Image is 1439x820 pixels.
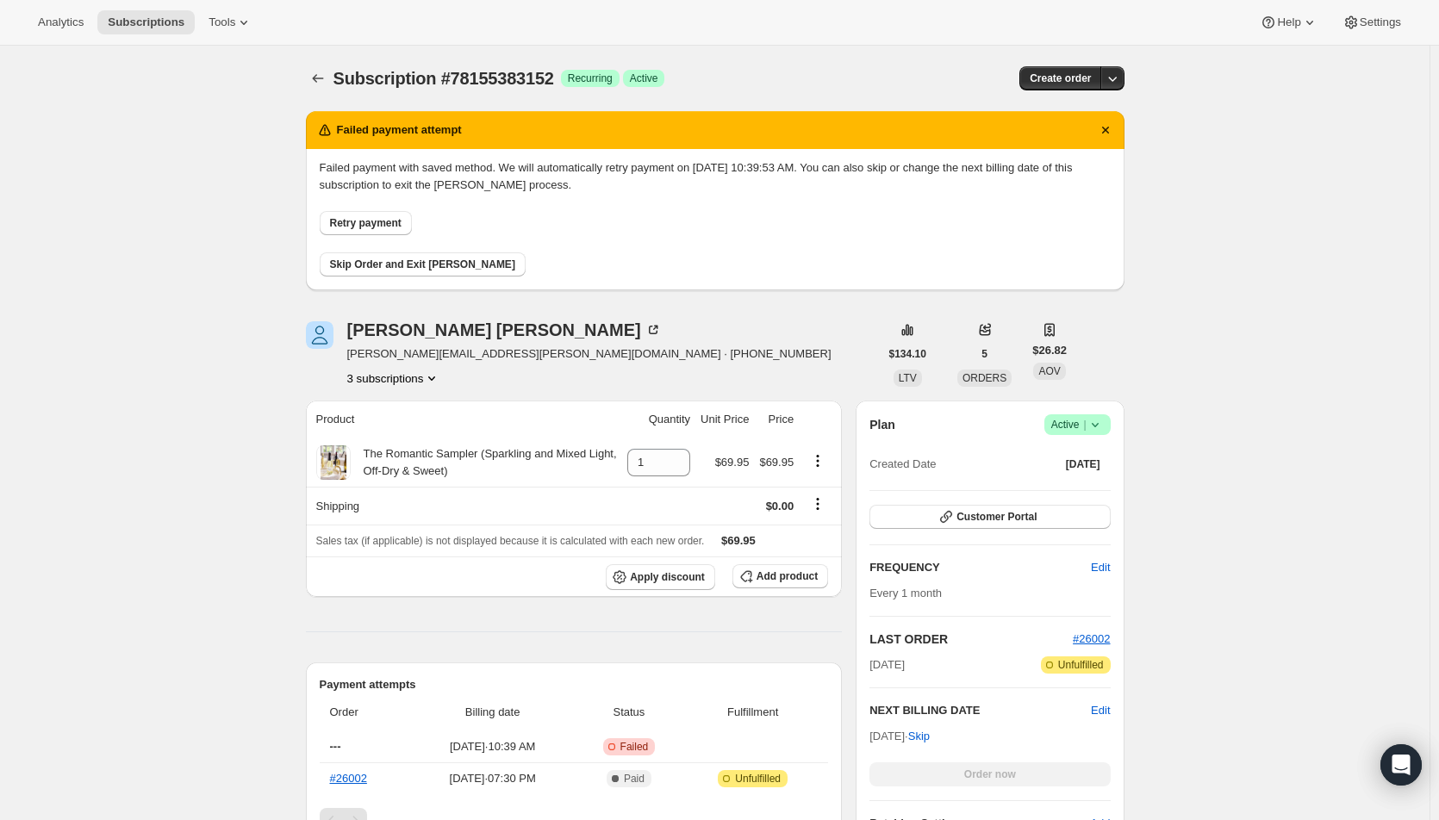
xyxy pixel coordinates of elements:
span: Add product [757,569,818,583]
button: Skip Order and Exit [PERSON_NAME] [320,252,526,276]
a: #26002 [330,772,367,785]
span: Edit [1091,559,1110,576]
button: $134.10 [879,342,937,366]
span: Status [581,704,677,721]
span: Sales tax (if applicable) is not displayed because it is calculated with each new order. [316,535,705,547]
div: Open Intercom Messenger [1380,744,1422,786]
h2: Payment attempts [320,676,829,693]
button: 5 [971,342,998,366]
span: Apply discount [630,570,705,584]
th: Quantity [622,401,695,438]
span: Skip [908,728,930,745]
button: Settings [1332,10,1411,34]
h2: Plan [869,416,895,433]
button: #26002 [1073,631,1110,648]
button: Product actions [804,451,832,470]
span: Unfulfilled [735,772,781,786]
span: $69.95 [715,456,750,469]
span: Subscription #78155383152 [333,69,554,88]
span: Created Date [869,456,936,473]
button: Retry payment [320,211,412,235]
span: Customer Portal [956,510,1037,524]
span: --- [330,740,341,753]
th: Product [306,401,623,438]
span: ORDERS [962,372,1006,384]
button: Apply discount [606,564,715,590]
span: Subscriptions [108,16,184,29]
th: Shipping [306,487,623,525]
span: $0.00 [766,500,794,512]
span: [DATE] [1066,457,1100,471]
span: [DATE] · [869,730,930,742]
span: Analytics [38,16,84,29]
button: Create order [1019,66,1101,90]
p: Failed payment with saved method. We will automatically retry payment on [DATE] 10:39:53 AM. You ... [320,159,1111,194]
span: Tools [209,16,235,29]
span: Active [630,71,658,85]
h2: LAST ORDER [869,631,1073,648]
button: Customer Portal [869,505,1110,529]
span: Retry payment [330,216,402,230]
span: $134.10 [889,347,926,361]
span: Settings [1360,16,1401,29]
span: Every 1 month [869,587,942,599]
th: Price [754,401,799,438]
span: Fulfillment [688,704,818,721]
div: [PERSON_NAME] [PERSON_NAME] [347,321,662,339]
span: Failed [620,740,649,754]
h2: NEXT BILLING DATE [869,702,1091,719]
span: Help [1277,16,1300,29]
th: Order [320,693,410,731]
span: AOV [1038,365,1060,377]
button: Analytics [28,10,94,34]
span: [DATE] [869,656,905,674]
span: Recurring [568,71,613,85]
button: Add product [732,564,828,588]
span: $69.95 [721,534,756,547]
button: Skip [898,723,940,750]
span: Shannon Mckey [306,321,333,349]
h2: FREQUENCY [869,559,1091,576]
button: Dismiss notification [1093,118,1118,142]
h2: Failed payment attempt [337,121,462,139]
span: Paid [624,772,645,786]
span: [DATE] · 10:39 AM [415,738,570,755]
a: #26002 [1073,632,1110,645]
span: | [1083,418,1086,432]
span: LTV [899,372,917,384]
span: Unfulfilled [1058,658,1104,672]
button: Edit [1091,702,1110,719]
button: [DATE] [1056,452,1111,476]
span: $26.82 [1032,342,1067,359]
button: Product actions [347,370,441,387]
button: Subscriptions [97,10,195,34]
span: [DATE] · 07:30 PM [415,770,570,787]
span: Create order [1030,71,1091,85]
span: Active [1051,416,1104,433]
button: Help [1249,10,1328,34]
button: Subscriptions [306,66,330,90]
span: $69.95 [759,456,794,469]
span: 5 [981,347,987,361]
span: Skip Order and Exit [PERSON_NAME] [330,258,515,271]
span: [PERSON_NAME][EMAIL_ADDRESS][PERSON_NAME][DOMAIN_NAME] · [PHONE_NUMBER] [347,345,832,363]
button: Edit [1081,554,1120,581]
span: Billing date [415,704,570,721]
button: Tools [198,10,263,34]
th: Unit Price [695,401,754,438]
div: The Romantic Sampler (Sparkling and Mixed Light, Off-Dry & Sweet) [351,445,618,480]
button: Shipping actions [804,494,832,513]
